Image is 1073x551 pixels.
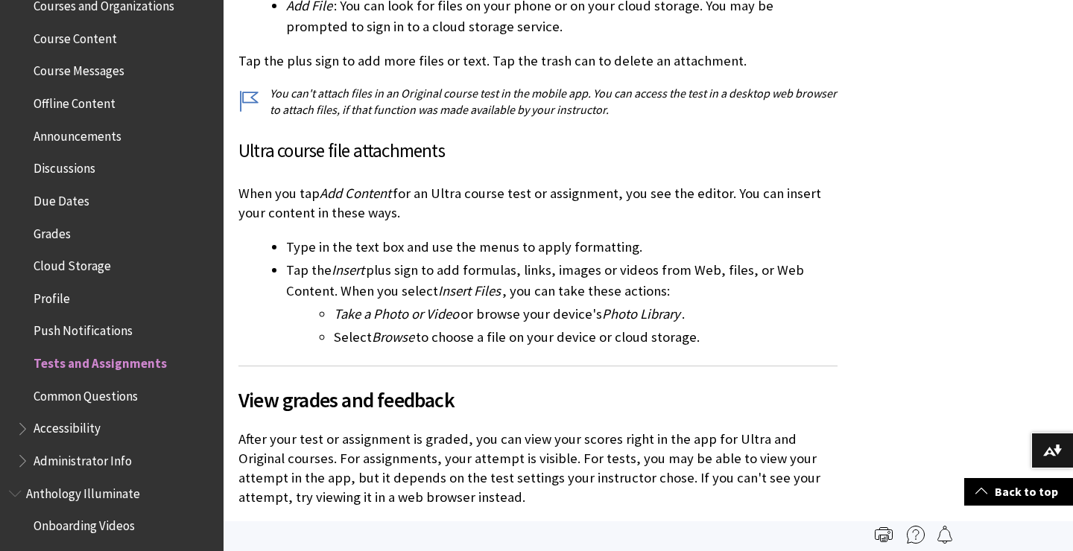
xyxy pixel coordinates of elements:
[34,448,132,468] span: Administrator Info
[286,237,838,258] li: Type in the text box and use the menus to apply formatting.
[286,260,838,348] li: Tap the plus sign to add formulas, links, images or videos from Web, files, or Web Content. When ...
[34,383,138,404] span: Common Questions
[34,514,135,534] span: Onboarding Videos
[964,478,1073,506] a: Back to top
[238,85,838,118] p: You can't attach files in an Original course test in the mobile app. You can access the test in a...
[602,305,680,322] span: Photo Library
[238,184,838,223] p: When you tap for an Ultra course test or assignment, you see the editor. You can insert your cont...
[372,328,414,345] span: Browse
[238,430,838,508] p: After your test or assignment is graded, you can view your scores right in the app for Ultra and ...
[332,261,364,278] span: Insert
[34,59,124,79] span: Course Messages
[320,185,391,202] span: Add Content
[875,526,893,544] img: Print
[34,156,95,176] span: Discussions
[26,481,140,501] span: Anthology Illuminate
[438,282,501,299] span: Insert Files
[34,26,117,46] span: Course Content
[34,319,133,339] span: Push Notifications
[238,137,838,165] h3: Ultra course file attachments
[34,124,121,144] span: Announcements
[34,253,111,273] span: Cloud Storage
[334,304,838,325] li: or browse your device's .
[334,305,459,322] span: Take a Photo or Video
[907,526,925,544] img: More help
[238,384,838,415] span: View grades and feedback
[34,351,167,371] span: Tests and Assignments
[34,416,101,436] span: Accessibility
[34,188,89,208] span: Due Dates
[34,91,115,111] span: Offline Content
[34,286,70,306] span: Profile
[238,51,838,71] p: Tap the plus sign to add more files or text. Tap the trash can to delete an attachment.
[34,221,71,241] span: Grades
[936,526,954,544] img: Follow this page
[334,327,838,348] li: Select to choose a file on your device or cloud storage.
